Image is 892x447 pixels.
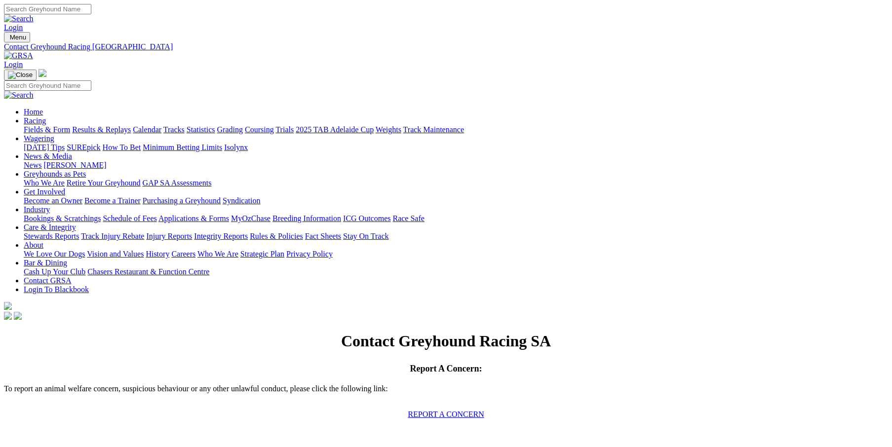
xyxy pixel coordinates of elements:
div: About [24,250,888,259]
a: SUREpick [67,143,100,151]
img: Search [4,14,34,23]
span: Report A Concern: [410,364,482,373]
img: Close [8,71,33,79]
a: About [24,241,43,249]
a: Fact Sheets [305,232,341,240]
a: Bookings & Scratchings [24,214,101,223]
a: Who We Are [24,179,65,187]
input: Search [4,4,91,14]
div: Bar & Dining [24,267,888,276]
a: GAP SA Assessments [143,179,212,187]
div: Greyhounds as Pets [24,179,888,187]
img: GRSA [4,51,33,60]
span: Menu [10,34,26,41]
div: News & Media [24,161,888,170]
a: Racing [24,116,46,125]
input: Search [4,80,91,91]
a: Results & Replays [72,125,131,134]
a: Become a Trainer [84,196,141,205]
a: Isolynx [224,143,248,151]
a: Wagering [24,134,54,143]
a: Who We Are [197,250,238,258]
a: Breeding Information [272,214,341,223]
button: Toggle navigation [4,70,37,80]
a: Login [4,23,23,32]
a: We Love Our Dogs [24,250,85,258]
a: Trials [275,125,294,134]
a: Become an Owner [24,196,82,205]
div: Racing [24,125,888,134]
a: Contact GRSA [24,276,71,285]
button: Toggle navigation [4,32,30,42]
a: Careers [171,250,195,258]
div: Industry [24,214,888,223]
a: How To Bet [103,143,141,151]
img: logo-grsa-white.png [4,302,12,310]
a: Race Safe [392,214,424,223]
a: Calendar [133,125,161,134]
a: Bar & Dining [24,259,67,267]
a: Stay On Track [343,232,388,240]
a: Statistics [187,125,215,134]
a: Coursing [245,125,274,134]
a: Purchasing a Greyhound [143,196,221,205]
img: twitter.svg [14,312,22,320]
a: Injury Reports [146,232,192,240]
a: 2025 TAB Adelaide Cup [296,125,374,134]
a: News [24,161,41,169]
a: Applications & Forms [158,214,229,223]
a: [PERSON_NAME] [43,161,106,169]
a: Schedule of Fees [103,214,156,223]
a: Login [4,60,23,69]
a: Get Involved [24,187,65,196]
a: Industry [24,205,50,214]
a: Stewards Reports [24,232,79,240]
a: MyOzChase [231,214,271,223]
div: Wagering [24,143,888,152]
div: Care & Integrity [24,232,888,241]
a: Minimum Betting Limits [143,143,222,151]
a: Contact Greyhound Racing [GEOGRAPHIC_DATA] [4,42,888,51]
a: Greyhounds as Pets [24,170,86,178]
img: logo-grsa-white.png [39,69,46,77]
a: Care & Integrity [24,223,76,231]
a: Integrity Reports [194,232,248,240]
div: Get Involved [24,196,888,205]
a: News & Media [24,152,72,160]
a: Tracks [163,125,185,134]
a: Vision and Values [87,250,144,258]
a: Chasers Restaurant & Function Centre [87,267,209,276]
a: Privacy Policy [286,250,333,258]
a: Strategic Plan [240,250,284,258]
a: Home [24,108,43,116]
a: ICG Outcomes [343,214,390,223]
a: Track Injury Rebate [81,232,144,240]
a: History [146,250,169,258]
img: facebook.svg [4,312,12,320]
a: Retire Your Greyhound [67,179,141,187]
h1: Contact Greyhound Racing SA [4,332,888,350]
a: Cash Up Your Club [24,267,85,276]
a: Fields & Form [24,125,70,134]
a: [DATE] Tips [24,143,65,151]
a: Login To Blackbook [24,285,89,294]
a: Rules & Policies [250,232,303,240]
a: REPORT A CONCERN [408,410,484,418]
a: Weights [376,125,401,134]
p: To report an animal welfare concern, suspicious behaviour or any other unlawful conduct, please c... [4,384,888,402]
a: Track Maintenance [403,125,464,134]
a: Grading [217,125,243,134]
img: Search [4,91,34,100]
a: Syndication [223,196,260,205]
